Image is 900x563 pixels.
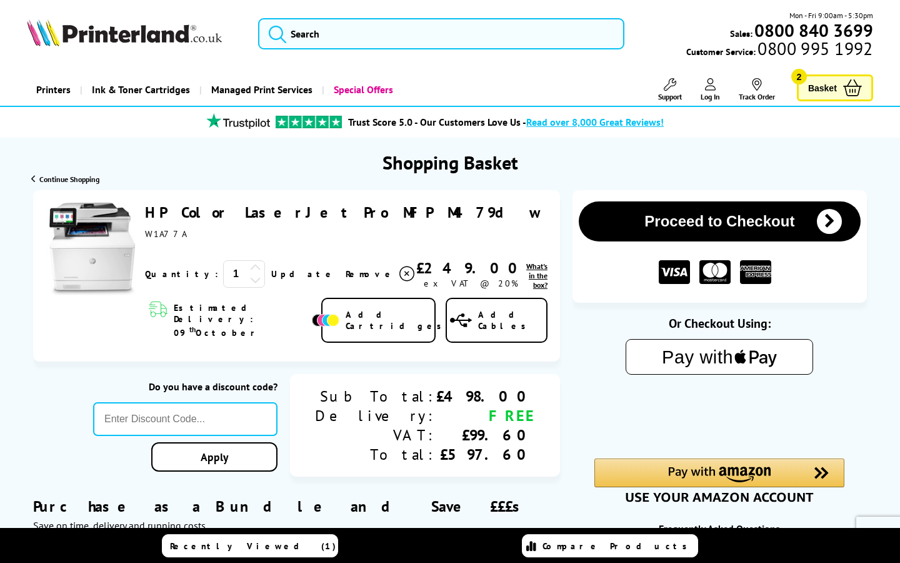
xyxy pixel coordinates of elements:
[436,425,535,445] div: £99.60
[436,445,535,464] div: £597.60
[522,534,698,557] a: Compare Products
[594,395,844,437] iframe: PayPal
[199,74,322,106] a: Managed Print Services
[271,268,336,280] a: Update
[46,203,139,296] img: HP Color LaserJet Pro MFP M479dw
[739,78,775,101] a: Track Order
[730,28,752,39] span: Sales:
[789,9,873,21] span: Mon - Fri 9:00am - 5:30pm
[756,43,872,54] span: 0800 995 1992
[162,534,338,557] a: Recently Viewed (1)
[33,478,560,532] div: Purchase as a Bundle and Save £££s
[93,380,277,393] div: Do you have a discount code?
[526,116,664,128] span: Read over 8,000 Great Reviews!
[315,387,436,406] div: Sub Total:
[701,92,720,101] span: Log In
[572,522,867,535] div: Frequently Asked Questions
[658,78,682,101] a: Support
[579,201,861,241] button: Proceed to Checkout
[315,445,436,464] div: Total:
[276,116,342,128] img: trustpilot rating
[27,19,242,49] a: Printerland Logo
[424,278,518,289] span: ex VAT @ 20%
[346,309,448,332] span: Add Cartridges
[145,228,186,240] span: W1A77A
[699,260,731,285] img: MASTER CARD
[686,43,872,58] span: Customer Service:
[346,265,416,283] a: Delete item from your basket
[315,425,436,445] div: VAT:
[315,406,436,425] div: Delivery:
[752,24,873,36] a: 0800 840 3699
[436,406,535,425] div: FREE
[258,18,624,49] input: Search
[542,540,694,552] span: Compare Products
[39,175,99,184] span: Continue Shopping
[33,519,560,532] div: Save on time, delivery and running costs
[416,258,526,278] div: £249.00
[701,78,720,101] a: Log In
[754,19,873,42] b: 0800 840 3699
[740,260,771,285] img: American Express
[170,540,336,552] span: Recently Viewed (1)
[346,268,395,280] span: Remove
[436,387,535,406] div: £498.00
[80,74,199,106] a: Ink & Toner Cartridges
[27,19,222,46] img: Printerland Logo
[174,302,309,338] span: Estimated Delivery: 09 October
[145,203,541,222] a: HP Color LaserJet Pro MFP M479dw
[93,402,277,436] input: Enter Discount Code...
[658,92,682,101] span: Support
[348,116,664,128] a: Trust Score 5.0 - Our Customers Love Us -Read over 8,000 Great Reviews!
[322,74,402,106] a: Special Offers
[31,175,99,184] a: Continue Shopping
[151,442,277,472] a: Apply
[572,315,867,332] div: Or Checkout Using:
[478,309,546,332] span: Add Cables
[201,113,276,129] img: trustpilot rating
[659,260,690,285] img: VISA
[526,261,547,290] a: lnk_inthebox
[189,325,196,334] sup: th
[797,74,873,101] a: Basket 2
[526,261,547,290] span: What's in the box?
[808,79,837,96] span: Basket
[382,150,518,175] h1: Shopping Basket
[27,74,80,106] a: Printers
[312,314,339,327] img: Add Cartridges
[791,69,807,84] span: 2
[594,459,844,502] div: Amazon Pay - Use your Amazon account
[145,268,218,280] span: Quantity:
[92,74,190,106] span: Ink & Toner Cartridges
